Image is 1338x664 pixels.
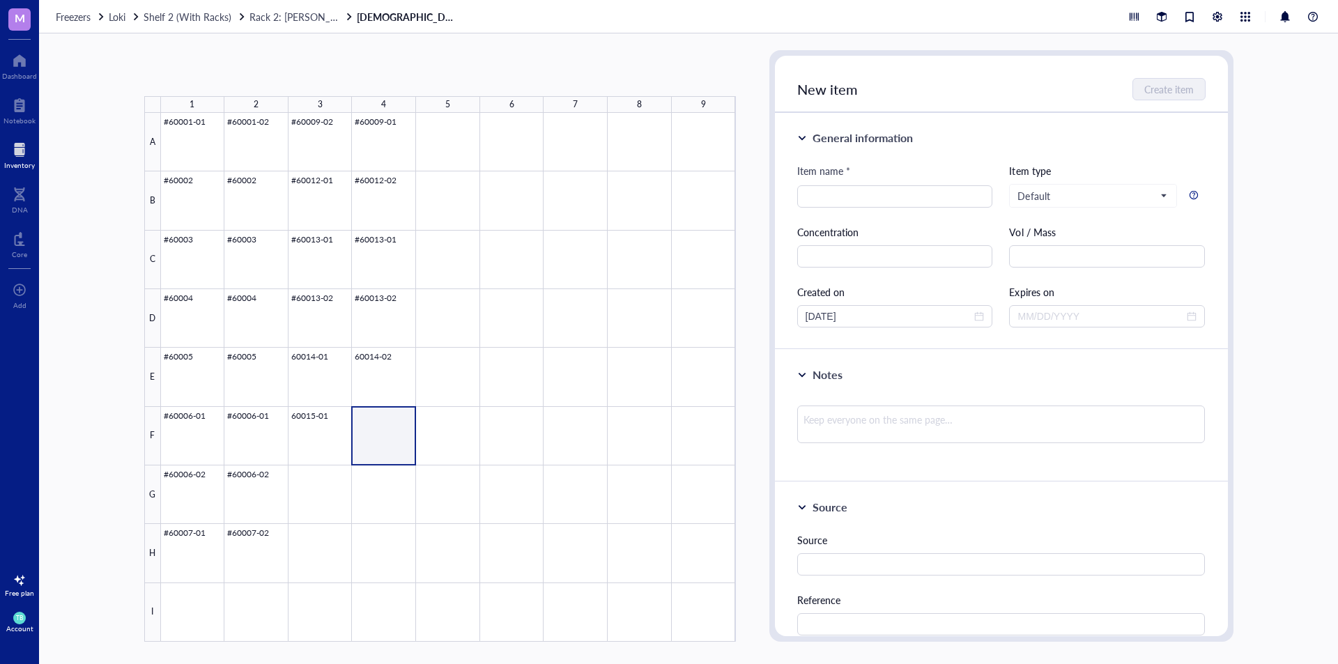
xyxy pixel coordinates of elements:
[2,49,37,80] a: Dashboard
[249,10,512,24] span: Rack 2: [PERSON_NAME]/[PERSON_NAME] Lab (EPICenter)
[12,183,28,214] a: DNA
[797,224,993,240] div: Concentration
[5,589,34,597] div: Free plan
[637,95,642,114] div: 8
[4,161,35,169] div: Inventory
[144,113,161,171] div: A
[1009,284,1205,300] div: Expires on
[16,615,23,621] span: TB
[573,95,578,114] div: 7
[797,284,993,300] div: Created on
[797,79,858,99] span: New item
[144,524,161,582] div: H
[3,116,36,125] div: Notebook
[1009,163,1205,178] div: Item type
[4,139,35,169] a: Inventory
[797,532,1206,548] div: Source
[813,366,843,383] div: Notes
[144,10,354,23] a: Shelf 2 (With Racks)Rack 2: [PERSON_NAME]/[PERSON_NAME] Lab (EPICenter)
[445,95,450,114] div: 5
[813,130,913,146] div: General information
[797,592,1206,608] div: Reference
[813,499,847,516] div: Source
[12,250,27,258] div: Core
[12,206,28,214] div: DNA
[144,348,161,406] div: E
[254,95,259,114] div: 2
[144,407,161,465] div: F
[56,10,91,24] span: Freezers
[1017,190,1166,202] span: Default
[15,9,25,26] span: M
[318,95,323,114] div: 3
[56,10,106,23] a: Freezers
[1017,309,1184,324] input: MM/DD/YYYY
[3,94,36,125] a: Notebook
[144,10,231,24] span: Shelf 2 (With Racks)
[109,10,141,23] a: Loki
[1132,78,1206,100] button: Create item
[144,289,161,348] div: D
[381,95,386,114] div: 4
[12,228,27,258] a: Core
[144,171,161,230] div: B
[144,231,161,289] div: C
[144,465,161,524] div: G
[1009,224,1205,240] div: Vol / Mass
[13,301,26,309] div: Add
[806,309,972,324] input: MM/DD/YYYY
[2,72,37,80] div: Dashboard
[509,95,514,114] div: 6
[144,583,161,642] div: I
[357,10,461,23] a: [DEMOGRAPHIC_DATA] [MEDICAL_DATA]
[6,624,33,633] div: Account
[190,95,194,114] div: 1
[797,163,850,178] div: Item name
[109,10,125,24] span: Loki
[701,95,706,114] div: 9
